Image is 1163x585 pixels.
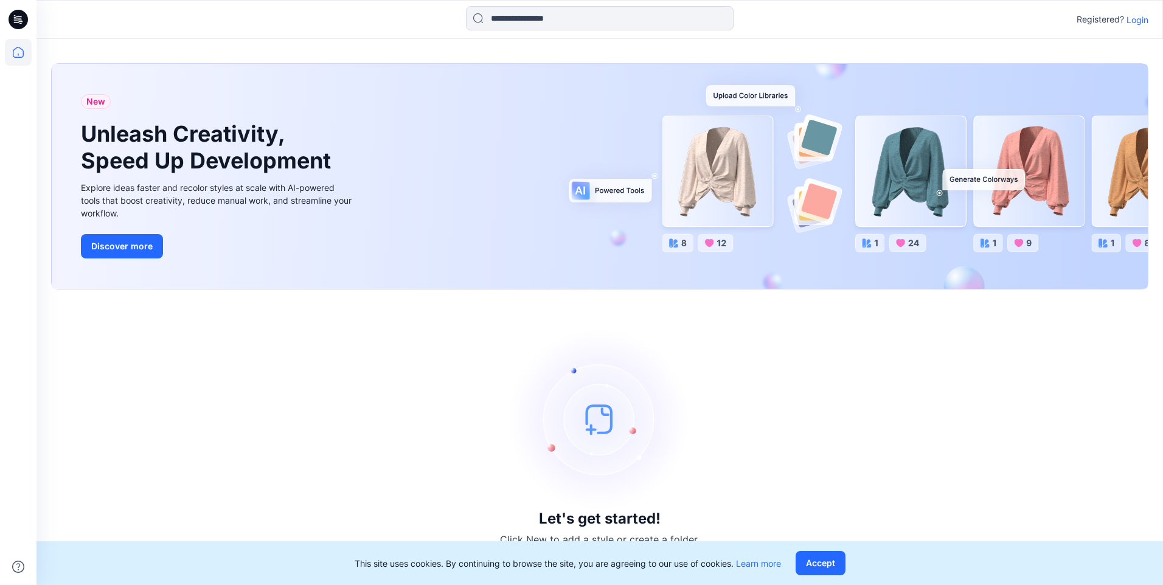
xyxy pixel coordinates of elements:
h3: Let's get started! [539,510,661,527]
a: Learn more [736,558,781,569]
span: New [86,94,105,109]
p: Login [1127,13,1148,26]
div: Explore ideas faster and recolor styles at scale with AI-powered tools that boost creativity, red... [81,181,355,220]
a: Discover more [81,234,355,258]
p: Click New to add a style or create a folder. [500,532,700,547]
h1: Unleash Creativity, Speed Up Development [81,121,336,173]
button: Discover more [81,234,163,258]
p: This site uses cookies. By continuing to browse the site, you are agreeing to our use of cookies. [355,557,781,570]
button: Accept [796,551,845,575]
p: Registered? [1077,12,1124,27]
img: empty-state-image.svg [509,328,691,510]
